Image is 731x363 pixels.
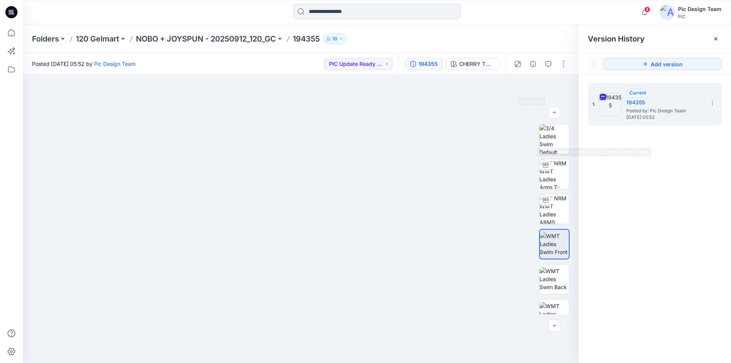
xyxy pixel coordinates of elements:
span: 4 [644,6,650,13]
p: 10 [332,35,337,43]
div: PIC [678,14,721,19]
a: NOBO + JOYSPUN - 20250912_120_GC [136,34,276,44]
img: WMT Ladies Swim Left [539,302,569,326]
button: Add version [603,58,722,70]
span: Current [629,90,646,96]
img: 3/4 Ladies Swim Default [539,124,569,154]
a: Pic Design Team [94,61,136,67]
a: 120 Gelmart [76,34,119,44]
button: 10 [323,34,347,44]
span: Posted by: Pic Design Team [626,107,702,115]
p: 194355 [293,34,320,44]
button: Show Hidden Versions [588,58,600,70]
div: Pic Design Team [678,5,721,14]
button: 194355 [405,58,443,70]
img: WMT Ladies Swim Front [540,232,569,256]
img: TT NRM WMT Ladies Arms T-POSE [539,159,569,189]
span: [DATE] 05:52 [626,115,702,120]
button: Close [713,36,719,42]
h5: 194355 [626,98,702,107]
div: CHERRY TOMATO [459,60,494,68]
img: avatar [660,5,675,20]
img: 194355 [599,93,622,116]
img: TT NRM WMT Ladies ARMS DOWN [539,194,569,224]
button: CHERRY TOMATO [446,58,499,70]
button: Details [527,58,539,70]
img: WMT Ladies Swim Back [539,267,569,291]
span: Posted [DATE] 05:52 by [32,60,136,68]
div: 194355 [418,60,438,68]
span: Version History [588,34,645,43]
span: 1. [592,101,596,108]
a: Folders [32,34,59,44]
